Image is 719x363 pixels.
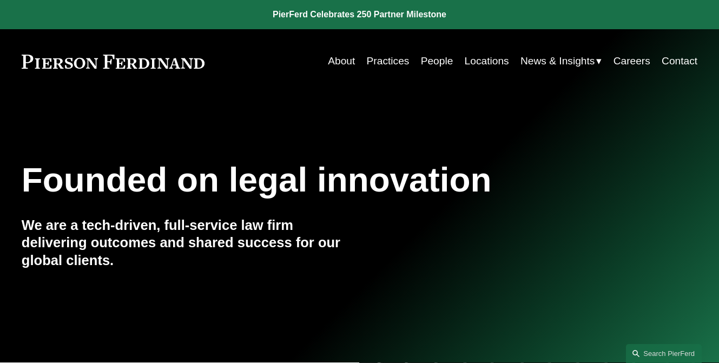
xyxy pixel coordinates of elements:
a: Practices [367,51,410,71]
a: People [421,51,453,71]
a: Search this site [626,344,702,363]
a: Contact [662,51,697,71]
span: News & Insights [520,52,595,71]
a: Locations [465,51,509,71]
a: folder dropdown [520,51,602,71]
a: Careers [614,51,650,71]
h1: Founded on legal innovation [22,160,585,200]
a: About [328,51,355,71]
h4: We are a tech-driven, full-service law firm delivering outcomes and shared success for our global... [22,216,360,269]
